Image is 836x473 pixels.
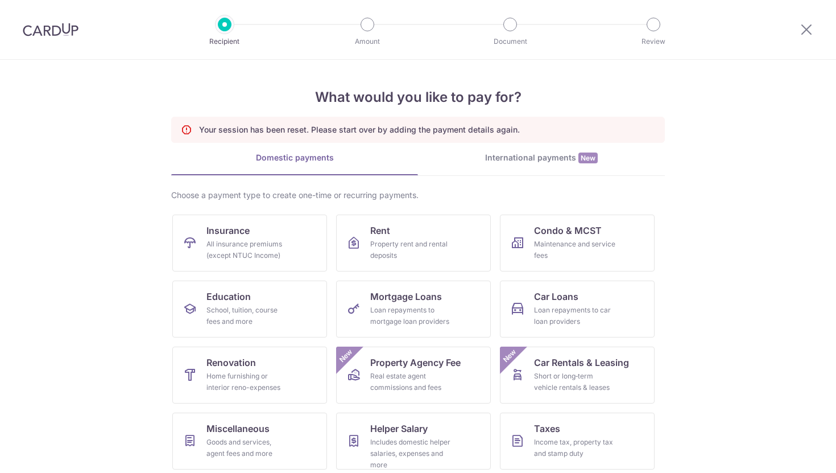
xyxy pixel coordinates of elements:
[172,281,327,338] a: EducationSchool, tuition, course fees and more
[171,87,665,108] h4: What would you like to pay for?
[500,281,655,338] a: Car LoansLoan repayments to car loan providers
[336,347,491,404] a: Property Agency FeeReal estate agent commissions and feesNew
[534,305,616,327] div: Loan repayments to car loan providers
[534,422,560,435] span: Taxes
[23,23,78,36] img: CardUp
[534,371,616,393] div: Short or long‑term vehicle rentals & leases
[500,413,655,470] a: TaxesIncome tax, property tax and stamp duty
[199,124,520,135] p: Your session has been reset. Please start over by adding the payment details again.
[171,152,418,163] div: Domestic payments
[370,224,390,237] span: Rent
[206,356,256,369] span: Renovation
[206,290,251,303] span: Education
[500,347,655,404] a: Car Rentals & LeasingShort or long‑term vehicle rentals & leasesNew
[206,422,270,435] span: Miscellaneous
[534,437,616,459] div: Income tax, property tax and stamp duty
[206,224,250,237] span: Insurance
[172,413,327,470] a: MiscellaneousGoods and services, agent fees and more
[370,238,452,261] div: Property rent and rental deposits
[336,413,491,470] a: Helper SalaryIncludes domestic helper salaries, expenses and more
[183,36,267,47] p: Recipient
[534,356,629,369] span: Car Rentals & Leasing
[370,437,452,471] div: Includes domestic helper salaries, expenses and more
[418,152,665,164] div: International payments
[534,224,602,237] span: Condo & MCST
[468,36,552,47] p: Document
[534,290,578,303] span: Car Loans
[206,437,288,459] div: Goods and services, agent fees and more
[370,422,428,435] span: Helper Salary
[206,238,288,261] div: All insurance premiums (except NTUC Income)
[206,371,288,393] div: Home furnishing or interior reno-expenses
[336,281,491,338] a: Mortgage LoansLoan repayments to mortgage loan providers
[336,215,491,272] a: RentProperty rent and rental deposits
[500,347,519,365] span: New
[578,153,598,163] span: New
[171,190,665,201] div: Choose a payment type to create one-time or recurring payments.
[337,347,355,365] span: New
[172,215,327,272] a: InsuranceAll insurance premiums (except NTUC Income)
[534,238,616,261] div: Maintenance and service fees
[370,305,452,327] div: Loan repayments to mortgage loan providers
[370,356,461,369] span: Property Agency Fee
[370,290,442,303] span: Mortgage Loans
[325,36,409,47] p: Amount
[206,305,288,327] div: School, tuition, course fees and more
[611,36,696,47] p: Review
[370,371,452,393] div: Real estate agent commissions and fees
[500,215,655,272] a: Condo & MCSTMaintenance and service fees
[172,347,327,404] a: RenovationHome furnishing or interior reno-expenses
